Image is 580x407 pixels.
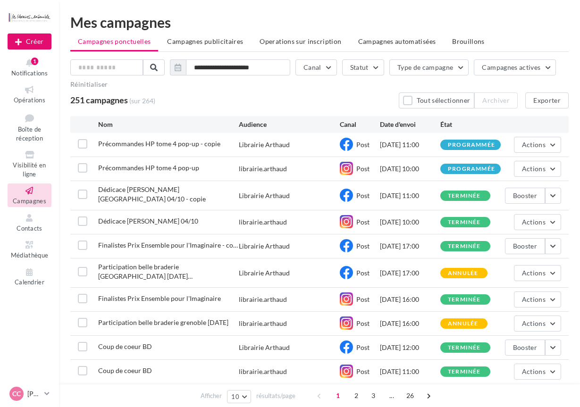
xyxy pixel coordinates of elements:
[380,268,440,278] div: [DATE] 17:00
[482,63,540,71] span: Campagnes actives
[356,343,370,351] span: Post
[17,224,42,232] span: Contacts
[356,218,370,226] span: Post
[231,393,239,400] span: 10
[8,183,51,207] a: Campagnes
[514,291,561,307] button: Actions
[448,219,481,225] div: terminée
[11,251,49,259] span: Médiathèque
[8,385,51,403] a: CC [PERSON_NAME]
[129,96,155,106] span: (sur 264)
[239,295,287,304] div: librairie.arthaud
[380,164,440,174] div: [DATE] 10:00
[98,318,228,326] span: Participation belle braderie grenoble 21.09.25
[349,388,364,403] span: 2
[13,197,46,205] span: Campagnes
[505,188,545,204] button: Booster
[8,110,51,144] a: Boîte de réception
[380,319,440,328] div: [DATE] 16:00
[514,316,561,332] button: Actions
[98,217,198,225] span: Dédicace Olivier Dain-Belmont 04/10
[70,81,108,88] button: Réinitialiser
[98,294,221,302] span: Finalistes Prix Ensemble pour l'Imaginaire
[505,238,545,254] button: Booster
[522,295,546,303] span: Actions
[448,345,481,351] div: terminée
[239,217,287,227] div: librairie.arthaud
[448,166,495,172] div: programmée
[448,142,495,148] div: programmée
[389,59,469,75] button: Type de campagne
[27,389,41,399] p: [PERSON_NAME]
[98,120,239,129] div: Nom
[260,37,341,45] span: Operations sur inscription
[522,141,546,149] span: Actions
[356,295,370,303] span: Post
[239,164,287,174] div: librairie.arthaud
[227,390,251,403] button: 10
[13,161,46,178] span: Visibilité en ligne
[239,241,290,251] div: Librairie Arthaud
[452,37,485,45] span: Brouillons
[239,343,290,352] div: Librairie Arthaud
[380,367,440,376] div: [DATE] 11:00
[12,389,21,399] span: CC
[98,241,238,249] span: Finalistes Prix Ensemble pour l'Imaginaire - copie
[514,265,561,281] button: Actions
[448,193,481,199] div: terminée
[31,58,38,65] div: 1
[522,165,546,173] span: Actions
[8,238,51,261] a: Médiathèque
[522,218,546,226] span: Actions
[366,388,381,403] span: 3
[380,140,440,150] div: [DATE] 11:00
[11,69,48,77] span: Notifications
[340,120,380,129] div: Canal
[384,388,399,403] span: ...
[8,83,51,106] a: Opérations
[514,214,561,230] button: Actions
[356,367,370,375] span: Post
[356,319,370,327] span: Post
[201,391,222,400] span: Afficher
[15,279,44,286] span: Calendrier
[98,140,220,148] span: Précommandes HP tome 4 pop-up - copie
[98,342,152,350] span: Coup de coeur BD
[8,148,51,180] a: Visibilité en ligne
[380,191,440,200] div: [DATE] 11:00
[256,391,295,400] span: résultats/page
[522,269,546,277] span: Actions
[448,321,478,327] div: annulée
[448,270,478,276] div: annulée
[514,364,561,380] button: Actions
[356,269,370,277] span: Post
[14,96,45,104] span: Opérations
[514,137,561,153] button: Actions
[356,165,370,173] span: Post
[330,388,345,403] span: 1
[239,268,290,278] div: Librairie Arthaud
[16,125,43,142] span: Boîte de réception
[8,211,51,234] a: Contacts
[380,217,440,227] div: [DATE] 10:00
[8,265,51,288] a: Calendrier
[295,59,337,75] button: Canal
[380,295,440,304] div: [DATE] 16:00
[98,164,199,172] span: Précommandes HP tome 4 pop-up
[98,366,152,374] span: Coup de coeur BD
[474,92,518,108] button: Archiver
[356,141,370,149] span: Post
[522,319,546,327] span: Actions
[8,33,51,50] div: Nouvelle campagne
[403,388,418,403] span: 26
[98,263,193,280] span: Participation belle braderie grenoble 21.09.25 - copie
[474,59,556,75] button: Campagnes actives
[358,37,436,45] span: Campagnes automatisées
[522,367,546,375] span: Actions
[239,140,290,150] div: Librairie Arthaud
[239,367,287,376] div: librairie.arthaud
[239,319,287,328] div: librairie.arthaud
[448,369,481,375] div: terminée
[70,15,569,29] div: Mes campagnes
[239,191,290,200] div: Librairie Arthaud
